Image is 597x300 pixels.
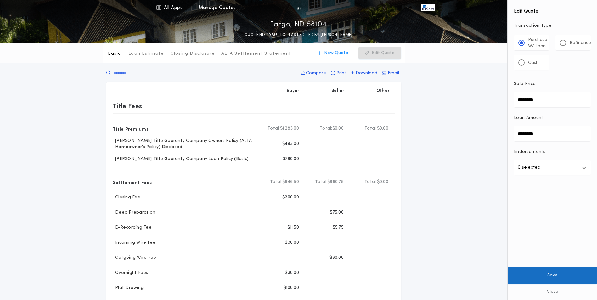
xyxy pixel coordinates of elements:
p: New Quote [324,50,348,56]
span: $960.75 [327,179,344,185]
button: Edit Quote [358,47,401,59]
p: $300.00 [282,194,299,201]
p: [PERSON_NAME] Title Guaranty Company Loan Policy (Basic) [113,156,249,162]
b: Total: [364,179,377,185]
p: Print [336,70,346,76]
input: Loan Amount [514,126,591,141]
b: Total: [320,125,332,132]
p: Sale Price [514,81,536,87]
p: Purchase W/ Loan [528,37,547,49]
p: Closing Disclosure [170,51,215,57]
p: Email [388,70,399,76]
p: E-Recording Fee [113,225,152,231]
p: Buyer [287,88,299,94]
button: Email [380,68,401,79]
span: $1,283.00 [280,125,299,132]
p: Plat Drawing [113,285,144,291]
img: vs-icon [421,4,434,11]
p: Overnight Fees [113,270,148,276]
button: Compare [299,68,328,79]
b: Total: [315,179,328,185]
p: Title Premiums [113,124,149,134]
span: $0.00 [377,125,388,132]
p: Title Fees [113,101,142,111]
p: Fargo, ND 58104 [270,20,327,30]
button: Save [508,267,597,284]
p: Other [376,88,390,94]
p: $30.00 [329,255,344,261]
p: 0 selected [518,164,540,171]
p: Deed Preparation [113,209,155,216]
button: 0 selected [514,160,591,175]
p: ALTA Settlement Statement [221,51,291,57]
p: $11.50 [287,225,299,231]
span: $646.50 [282,179,299,185]
p: $75.00 [330,209,344,216]
p: Cash [528,60,538,66]
span: $0.00 [377,179,388,185]
p: $790.00 [283,156,299,162]
span: $0.00 [332,125,344,132]
p: Download [356,70,377,76]
button: Download [349,68,379,79]
p: $5.75 [333,225,344,231]
p: QUOTE ND-10786-TC - LAST EDITED BY [PERSON_NAME] [245,32,352,38]
p: Settlement Fees [113,177,152,187]
p: Loan Estimate [128,51,164,57]
p: Refinance [570,40,591,46]
p: Basic [108,51,121,57]
p: Endorsements [514,149,591,155]
b: Total: [270,179,283,185]
h4: Edit Quote [514,4,591,15]
input: Sale Price [514,92,591,107]
p: $100.00 [284,285,299,291]
button: Close [508,284,597,300]
p: Closing Fee [113,194,140,201]
img: img [296,4,301,11]
p: Compare [306,70,326,76]
p: $30.00 [285,270,299,276]
p: Edit Quote [372,50,395,56]
p: [PERSON_NAME] Title Guaranty Company Owners Policy (ALTA Homeowner's Policy) Disclosed [113,138,259,150]
b: Total: [364,125,377,132]
p: $493.00 [282,141,299,147]
p: Seller [331,88,345,94]
button: New Quote [312,47,355,59]
p: $30.00 [285,240,299,246]
p: Incoming Wire Fee [113,240,155,246]
button: Print [329,68,348,79]
b: Total: [268,125,280,132]
p: Outgoing Wire Fee [113,255,156,261]
p: Transaction Type [514,23,591,29]
p: Loan Amount [514,115,543,121]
